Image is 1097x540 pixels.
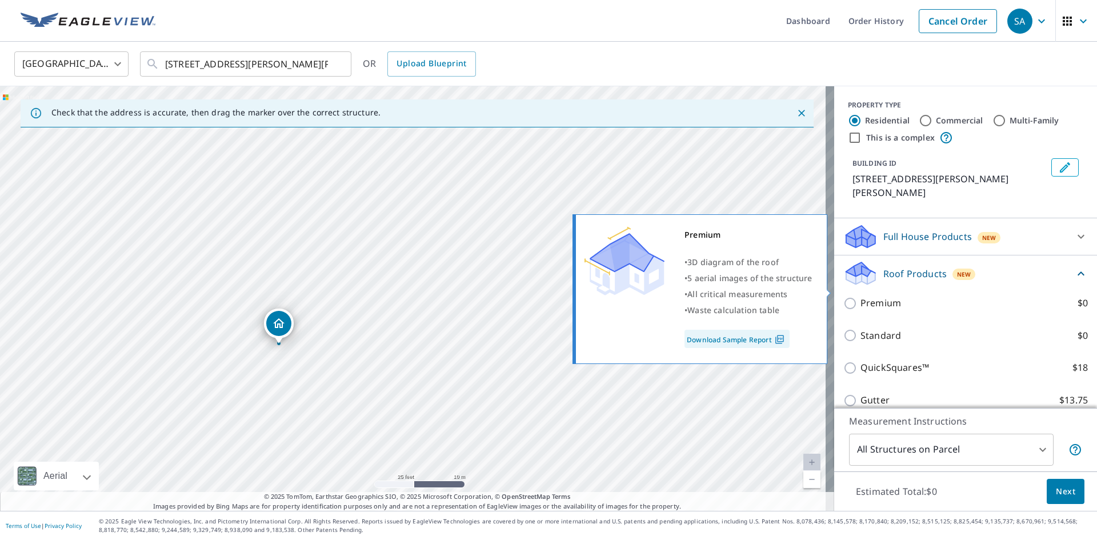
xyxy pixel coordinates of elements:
label: Multi-Family [1010,115,1059,126]
a: Upload Blueprint [387,51,475,77]
div: Dropped pin, building 1, Residential property, 43 S Taft Hill Rd Fort Collins, CO 80521 [264,309,294,344]
p: $0 [1078,329,1088,343]
p: $0 [1078,296,1088,310]
label: Residential [865,115,910,126]
p: Check that the address is accurate, then drag the marker over the correct structure. [51,107,381,118]
div: • [684,302,812,318]
a: Current Level 20, Zoom In Disabled [803,454,820,471]
a: Terms of Use [6,522,41,530]
span: 3D diagram of the roof [687,257,779,267]
div: • [684,286,812,302]
div: Roof ProductsNew [843,260,1088,287]
p: [STREET_ADDRESS][PERSON_NAME][PERSON_NAME] [852,172,1047,199]
div: • [684,254,812,270]
label: Commercial [936,115,983,126]
div: OR [363,51,476,77]
div: Premium [684,227,812,243]
div: [GEOGRAPHIC_DATA] [14,48,129,80]
button: Edit building 1 [1051,158,1079,177]
a: Current Level 20, Zoom Out [803,471,820,488]
div: Full House ProductsNew [843,223,1088,250]
p: Measurement Instructions [849,414,1082,428]
div: Aerial [40,462,71,490]
span: New [982,233,996,242]
img: EV Logo [21,13,155,30]
div: All Structures on Parcel [849,434,1054,466]
a: Privacy Policy [45,522,82,530]
a: Cancel Order [919,9,997,33]
p: Roof Products [883,267,947,281]
div: Aerial [14,462,99,490]
span: New [957,270,971,279]
a: Download Sample Report [684,330,790,348]
p: Premium [860,296,901,310]
p: Full House Products [883,230,972,243]
p: $13.75 [1059,393,1088,407]
p: © 2025 Eagle View Technologies, Inc. and Pictometry International Corp. All Rights Reserved. Repo... [99,517,1091,534]
img: Pdf Icon [772,334,787,345]
button: Next [1047,479,1084,505]
p: BUILDING ID [852,158,896,168]
button: Close [794,106,809,121]
span: Waste calculation table [687,305,779,315]
span: © 2025 TomTom, Earthstar Geographics SIO, © 2025 Microsoft Corporation, © [264,492,571,502]
a: Terms [552,492,571,501]
p: $18 [1072,361,1088,375]
p: Standard [860,329,901,343]
p: QuickSquares™ [860,361,929,375]
label: This is a complex [866,132,935,143]
span: 5 aerial images of the structure [687,273,812,283]
div: PROPERTY TYPE [848,100,1083,110]
div: SA [1007,9,1032,34]
a: OpenStreetMap [502,492,550,501]
span: Your report will include each building or structure inside the parcel boundary. In some cases, du... [1068,443,1082,457]
p: Gutter [860,393,890,407]
span: Upload Blueprint [397,57,466,71]
div: • [684,270,812,286]
span: Next [1056,485,1075,499]
img: Premium [584,227,664,295]
p: | [6,522,82,529]
span: All critical measurements [687,289,787,299]
input: Search by address or latitude-longitude [165,48,328,80]
p: Estimated Total: $0 [847,479,946,504]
